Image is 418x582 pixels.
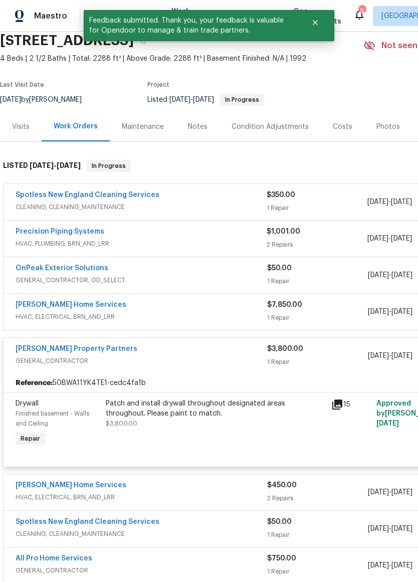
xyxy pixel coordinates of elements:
div: Work Orders [54,121,98,131]
div: Visits [12,122,30,132]
span: [DATE] [391,272,412,279]
span: HVAC, PLUMBING, BRN_AND_LRR [16,239,267,249]
a: Precision Piping Systems [16,228,104,235]
span: $750.00 [267,555,296,562]
span: [DATE] [30,162,54,169]
span: [DATE] [368,308,389,315]
span: GENERAL_CONTRACTOR [16,565,267,575]
span: Work Orders [171,6,197,26]
span: [DATE] [391,199,412,206]
div: 1 Repair [267,203,367,213]
span: Geo Assignments [293,6,341,26]
a: [PERSON_NAME] Home Services [16,482,126,489]
div: 2 Repairs [267,493,368,503]
span: [DATE] [391,235,412,242]
span: [DATE] [193,96,214,103]
div: Notes [188,122,207,132]
span: Finished basement - Walls and Ceiling [16,411,89,427]
span: [DATE] [391,562,412,569]
div: Condition Adjustments [232,122,309,132]
span: [DATE] [368,272,389,279]
span: [DATE] [368,562,389,569]
a: [PERSON_NAME] Home Services [16,301,126,308]
span: - [368,524,412,534]
span: CLEANING, CLEANING_MAINTENANCE [16,529,267,539]
span: $50.00 [267,265,292,272]
span: - [367,234,412,244]
span: GENERAL_CONTRACTOR, OD_SELECT [16,275,267,285]
span: Project [147,82,169,88]
span: HVAC, ELECTRICAL, BRN_AND_LRR [16,312,267,322]
span: $1,001.00 [267,228,300,235]
span: - [368,270,412,280]
b: Reference: [16,378,53,388]
span: [DATE] [368,352,389,359]
span: HVAC, ELECTRICAL, BRN_AND_LRR [16,492,267,502]
span: [DATE] [391,489,412,496]
span: GENERAL_CONTRACTOR [16,356,267,366]
span: - [30,162,81,169]
span: - [169,96,214,103]
span: [DATE] [169,96,190,103]
div: 15 [331,399,370,411]
span: [DATE] [391,525,412,532]
span: $7,850.00 [267,301,302,308]
div: Maintenance [122,122,164,132]
span: $350.00 [267,191,295,199]
span: - [368,560,412,570]
span: [DATE] [57,162,81,169]
span: [DATE] [368,489,389,496]
span: Maestro [34,11,67,21]
div: 1 Repair [267,530,368,540]
div: 1 Repair [267,313,368,323]
span: - [368,351,412,361]
div: 1 Repair [267,566,368,576]
span: $3,800.00 [267,345,303,352]
span: Repair [17,434,44,444]
h6: LISTED [3,160,81,172]
div: Costs [333,122,352,132]
span: - [368,307,412,317]
span: [DATE] [367,235,388,242]
div: 5 [358,6,365,16]
button: Close [299,13,332,33]
a: Spotless New England Cleaning Services [16,518,159,525]
span: [DATE] [368,525,389,532]
div: Photos [376,122,400,132]
span: Feedback submitted. Thank you, your feedback is valuable for Opendoor to manage & train trade par... [84,10,299,41]
div: 2 Repairs [267,240,367,250]
span: In Progress [221,97,263,103]
span: $450.00 [267,482,297,489]
div: Patch and install drywall throughout designated areas throughout. Please paint to match. [106,399,325,419]
span: Listed [147,96,264,103]
div: 1 Repair [267,357,368,367]
span: [DATE] [367,199,388,206]
div: 1 Repair [267,276,368,286]
a: OnPeak Exterior Solutions [16,265,108,272]
a: [PERSON_NAME] Property Partners [16,345,137,352]
span: - [367,197,412,207]
span: - [368,487,412,497]
span: CLEANING, CLEANING_MAINTENANCE [16,202,267,212]
span: [DATE] [391,308,412,315]
span: $50.00 [267,518,292,525]
a: All Pro Home Services [16,555,92,562]
span: [DATE] [391,352,412,359]
a: Spotless New England Cleaning Services [16,191,159,199]
span: Drywall [16,400,39,407]
span: In Progress [88,161,130,171]
span: [DATE] [376,420,399,427]
span: $3,800.00 [106,421,137,427]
